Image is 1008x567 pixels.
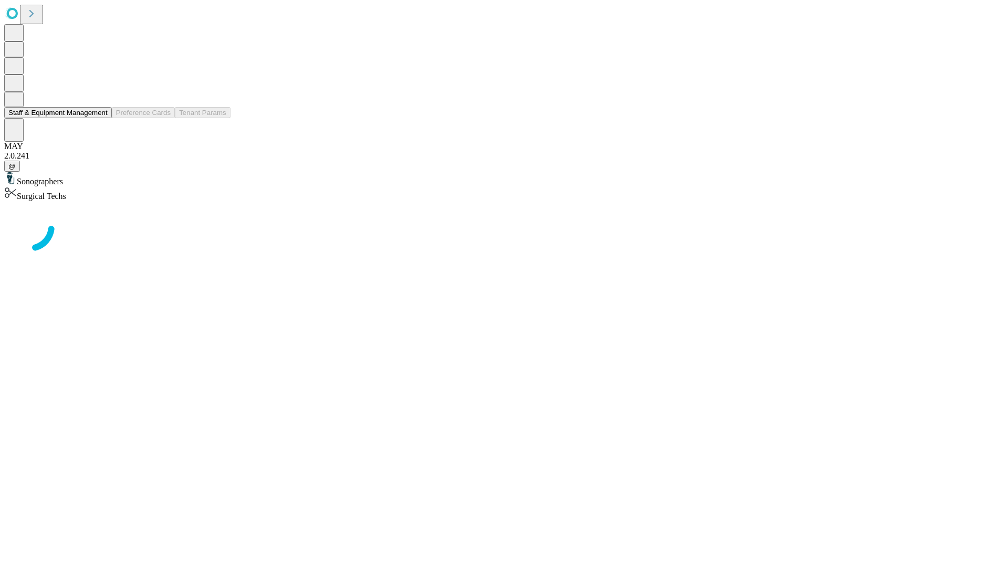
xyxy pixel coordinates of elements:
[4,151,1004,161] div: 2.0.241
[4,107,112,118] button: Staff & Equipment Management
[8,162,16,170] span: @
[112,107,175,118] button: Preference Cards
[175,107,230,118] button: Tenant Params
[4,172,1004,186] div: Sonographers
[4,142,1004,151] div: MAY
[4,186,1004,201] div: Surgical Techs
[4,161,20,172] button: @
